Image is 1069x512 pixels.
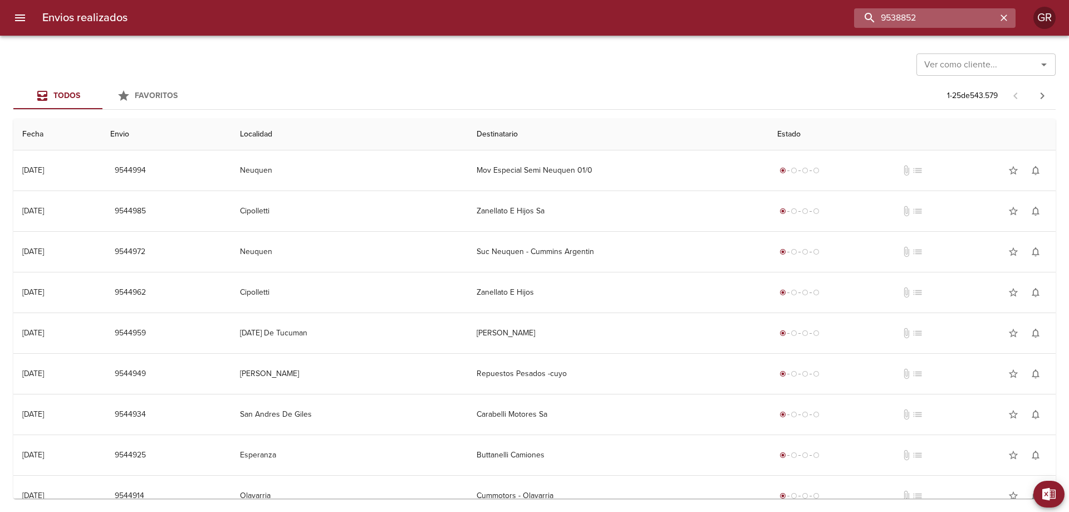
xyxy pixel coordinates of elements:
[115,367,146,381] span: 9544949
[468,354,768,394] td: Repuestos Pesados -cuyo
[947,90,998,101] p: 1 - 25 de 543.579
[779,248,786,255] span: radio_button_checked
[231,313,467,353] td: [DATE] De Tucuman
[1030,368,1041,379] span: notifications_none
[110,486,149,506] button: 9544914
[1024,363,1047,385] button: Activar notificaciones
[901,206,912,217] span: No tiene documentos adjuntos
[802,370,808,377] span: radio_button_unchecked
[813,452,820,459] span: radio_button_unchecked
[1002,281,1024,304] button: Agregar a favoritos
[231,191,467,231] td: Cipolletti
[115,204,146,218] span: 9544985
[231,435,467,475] td: Esperanza
[110,364,150,384] button: 9544949
[912,328,923,339] span: No tiene pedido asociado
[22,247,44,256] div: [DATE]
[854,8,997,28] input: buscar
[468,272,768,313] td: Zanellato E Hijos
[1024,485,1047,507] button: Activar notificaciones
[777,490,822,501] div: Generado
[912,246,923,257] span: No tiene pedido asociado
[115,286,146,300] span: 9544962
[779,208,786,214] span: radio_button_checked
[110,404,150,425] button: 9544934
[231,150,467,191] td: Neuquen
[110,242,150,262] button: 9544972
[115,408,146,422] span: 9544934
[110,201,150,222] button: 9544985
[1008,409,1019,420] span: star_border
[468,435,768,475] td: Buttanelli Camiones
[1002,200,1024,222] button: Agregar a favoritos
[901,328,912,339] span: No tiene documentos adjuntos
[135,91,178,100] span: Favoritos
[101,119,232,150] th: Envio
[468,191,768,231] td: Zanellato E Hijos Sa
[231,394,467,435] td: San Andres De Giles
[1002,403,1024,426] button: Agregar a favoritos
[777,328,822,339] div: Generado
[777,206,822,217] div: Generado
[231,232,467,272] td: Neuquen
[1030,165,1041,176] span: notifications_none
[901,165,912,176] span: No tiene documentos adjuntos
[1002,90,1029,101] span: Pagina anterior
[22,491,44,500] div: [DATE]
[110,323,150,344] button: 9544959
[777,368,822,379] div: Generado
[1024,322,1047,344] button: Activar notificaciones
[791,208,797,214] span: radio_button_unchecked
[42,9,128,27] h6: Envios realizados
[813,248,820,255] span: radio_button_unchecked
[1030,287,1041,298] span: notifications_none
[777,287,822,298] div: Generado
[1008,165,1019,176] span: star_border
[912,287,923,298] span: No tiene pedido asociado
[115,489,144,503] span: 9544914
[1030,409,1041,420] span: notifications_none
[813,208,820,214] span: radio_button_unchecked
[802,411,808,418] span: radio_button_unchecked
[813,411,820,418] span: radio_button_unchecked
[791,248,797,255] span: radio_button_unchecked
[1033,7,1056,29] div: Abrir información de usuario
[115,326,146,340] span: 9544959
[1002,444,1024,466] button: Agregar a favoritos
[802,167,808,174] span: radio_button_unchecked
[1030,490,1041,501] span: notifications_none
[802,452,808,459] span: radio_button_unchecked
[779,330,786,337] span: radio_button_checked
[791,289,797,296] span: radio_button_unchecked
[813,289,820,296] span: radio_button_unchecked
[468,313,768,353] td: [PERSON_NAME]
[779,289,786,296] span: radio_button_checked
[1033,481,1065,508] button: Exportar Excel
[22,450,44,460] div: [DATE]
[13,82,192,109] div: Tabs Envios
[813,370,820,377] span: radio_button_unchecked
[22,369,44,378] div: [DATE]
[912,165,923,176] span: No tiene pedido asociado
[779,452,786,459] span: radio_button_checked
[768,119,1056,150] th: Estado
[777,450,822,461] div: Generado
[22,287,44,297] div: [DATE]
[912,490,923,501] span: No tiene pedido asociado
[110,160,150,181] button: 9544994
[1008,328,1019,339] span: star_border
[7,4,33,31] button: menu
[468,394,768,435] td: Carabelli Motores Sa
[912,450,923,461] span: No tiene pedido asociado
[791,370,797,377] span: radio_button_unchecked
[777,409,822,420] div: Generado
[110,445,150,466] button: 9544925
[468,150,768,191] td: Mov Especial Semi Neuquen 01/0
[22,206,44,216] div: [DATE]
[912,206,923,217] span: No tiene pedido asociado
[1036,57,1052,72] button: Abrir
[802,493,808,499] span: radio_button_unchecked
[1030,450,1041,461] span: notifications_none
[1030,328,1041,339] span: notifications_none
[779,167,786,174] span: radio_button_checked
